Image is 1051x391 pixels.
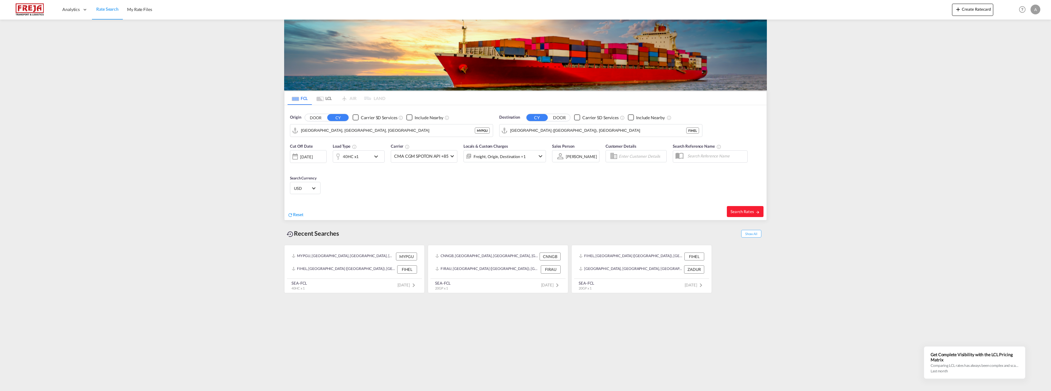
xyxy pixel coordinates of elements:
img: 586607c025bf11f083711d99603023e7.png [9,3,50,17]
div: Include Nearby [636,115,665,121]
span: Destination [499,114,520,120]
recent-search-card: MYPGU, [GEOGRAPHIC_DATA], [GEOGRAPHIC_DATA], [GEOGRAPHIC_DATA], [GEOGRAPHIC_DATA], [GEOGRAPHIC_DA... [284,245,425,293]
div: MYPGU [396,253,417,260]
span: [DATE] [541,282,561,287]
md-icon: icon-plus 400-fg [954,6,962,13]
md-icon: Your search will be saved by the below given name [716,144,721,149]
md-pagination-wrapper: Use the left and right arrow keys to navigate between tabs [287,91,385,105]
button: CY [526,114,548,121]
div: icon-refreshReset [287,212,303,218]
md-datepicker: Select [290,162,295,171]
span: Origin [290,114,301,120]
div: 40HC x1 [343,152,359,161]
md-icon: icon-chevron-down [537,153,544,160]
div: SEA-FCL [579,280,594,286]
span: Carrier [391,144,410,149]
div: ZADUR, Durban, South Africa, Southern Africa, Africa [579,265,683,273]
span: Load Type [333,144,357,149]
div: FIHEL, Helsinki (Helsingfors), Finland, Northern Europe, Europe [292,265,396,273]
div: 40HC x1icon-chevron-down [333,150,385,163]
div: Recent Searches [284,227,342,240]
input: Search by Port [301,126,475,135]
md-checkbox: Checkbox No Ink [628,114,665,121]
button: DOOR [549,114,570,121]
div: [DATE] [290,150,327,163]
div: FIHEL, Helsinki (Helsingfors), Finland, Northern Europe, Europe [579,253,683,260]
div: A [1031,5,1040,14]
span: My Rate Files [127,7,152,12]
span: Sales Person [552,144,574,149]
md-select: Select Currency: $ USDUnited States Dollar [293,184,317,193]
md-checkbox: Checkbox No Ink [574,114,619,121]
md-icon: The selected Trucker/Carrierwill be displayed in the rate results If the rates are from another f... [405,144,410,149]
md-icon: Unchecked: Ignores neighbouring ports when fetching rates.Checked : Includes neighbouring ports w... [445,115,449,120]
div: [DATE] [300,154,313,160]
button: Search Ratesicon-arrow-right [727,206,764,217]
span: Locals & Custom Charges [463,144,508,149]
div: Origin DOOR CY Checkbox No InkUnchecked: Search for CY (Container Yard) services for all selected... [284,105,767,220]
md-icon: icon-arrow-right [756,210,760,214]
div: [PERSON_NAME] [566,154,597,159]
md-icon: icon-refresh [287,212,293,218]
div: CNNGB, Ningbo, China, Greater China & Far East Asia, Asia Pacific [435,253,538,260]
button: CY [327,114,349,121]
md-icon: icon-chevron-right [554,282,561,289]
recent-search-card: FIHEL, [GEOGRAPHIC_DATA] ([GEOGRAPHIC_DATA]), [GEOGRAPHIC_DATA], [GEOGRAPHIC_DATA], [GEOGRAPHIC_D... [571,245,712,293]
md-input-container: Helsinki (Helsingfors), FIHEL [500,124,702,137]
div: MYPGU, Pasir Gudang, Johor, Malaysia, South East Asia, Asia Pacific [292,253,394,260]
md-checkbox: Checkbox No Ink [406,114,443,121]
span: [DATE] [685,282,705,287]
div: FIHEL [686,127,699,134]
img: LCL+%26+FCL+BACKGROUND.png [284,20,767,90]
md-icon: icon-backup-restore [287,231,294,238]
div: ZADUR [684,265,704,273]
iframe: Chat [5,359,26,382]
div: SEA-FCL [435,280,451,286]
span: Cut Off Date [290,144,313,149]
md-icon: icon-information-outline [352,144,357,149]
div: MYPGU [475,127,490,134]
md-input-container: Pasir Gudang, Johor, MYPGU [290,124,493,137]
md-icon: icon-chevron-down [372,153,383,160]
span: CMA CGM SPOTON API +85 [394,153,449,159]
span: Search Currency [290,176,317,180]
recent-search-card: CNNGB, [GEOGRAPHIC_DATA], [GEOGRAPHIC_DATA], [GEOGRAPHIC_DATA] & [GEOGRAPHIC_DATA], [GEOGRAPHIC_D... [428,245,568,293]
md-tab-item: LCL [312,91,336,105]
div: SEA-FCL [291,280,307,286]
div: FIRAU, Raumo (Rauma), Finland, Northern Europe, Europe [435,265,539,273]
md-select: Sales Person: Albert Bjorklof [565,152,598,161]
span: 20GP x 1 [579,286,591,290]
span: 40HC x 1 [291,286,305,290]
span: USD [294,186,311,191]
div: Help [1017,4,1031,15]
div: FIHEL [684,253,704,260]
md-tab-item: FCL [287,91,312,105]
md-icon: icon-chevron-right [410,282,417,289]
div: Freight Origin Destination Factory Stuffingicon-chevron-down [463,150,546,162]
input: Enter Customer Details [619,152,665,161]
div: FIHEL [397,265,417,273]
span: Show All [741,230,761,238]
div: Carrier SD Services [582,115,619,121]
button: icon-plus 400-fgCreate Ratecard [952,4,993,16]
span: Customer Details [606,144,636,149]
div: FIRAU [541,265,561,273]
span: Reset [293,212,303,217]
button: DOOR [305,114,326,121]
span: Help [1017,4,1027,15]
div: Carrier SD Services [361,115,397,121]
div: CNNGB [540,253,561,260]
input: Search by Port [510,126,686,135]
md-checkbox: Checkbox No Ink [353,114,397,121]
span: 20GP x 1 [435,286,448,290]
div: Freight Origin Destination Factory Stuffing [474,152,526,161]
span: Search Rates [731,209,760,214]
md-icon: Unchecked: Search for CY (Container Yard) services for all selected carriers.Checked : Search for... [398,115,403,120]
div: Include Nearby [415,115,443,121]
md-icon: Unchecked: Ignores neighbouring ports when fetching rates.Checked : Includes neighbouring ports w... [667,115,672,120]
span: Search Reference Name [673,144,721,149]
md-icon: icon-chevron-right [697,282,705,289]
span: [DATE] [397,282,417,287]
md-icon: Unchecked: Search for CY (Container Yard) services for all selected carriers.Checked : Search for... [620,115,625,120]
